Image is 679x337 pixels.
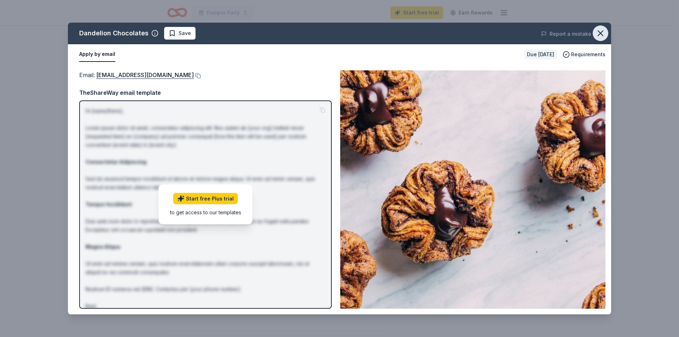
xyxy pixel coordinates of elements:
button: Save [164,27,196,40]
div: Due [DATE] [524,50,557,59]
strong: Tempor Incididunt [86,201,132,207]
div: TheShareWay email template [79,88,332,97]
button: Report a mistake [541,30,591,38]
button: Requirements [563,50,605,59]
span: Email : [79,71,194,79]
span: Save [179,29,191,37]
button: Apply by email [79,47,115,62]
img: Image for Dandelion Chocolates [340,70,605,309]
div: Dandelion Chocolates [79,28,149,39]
div: to get access to our templates [170,209,241,216]
strong: Consectetur Adipiscing [86,159,146,165]
span: Requirements [571,50,605,59]
a: Start free Plus trial [173,193,238,204]
strong: Magna Aliqua [86,244,120,250]
a: [EMAIL_ADDRESS][DOMAIN_NAME] [96,70,194,80]
p: Hi [name/there], Lorem ipsum dolor sit amet, consectetur adipiscing elit. Nos autem ab [your org]... [86,107,325,319]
